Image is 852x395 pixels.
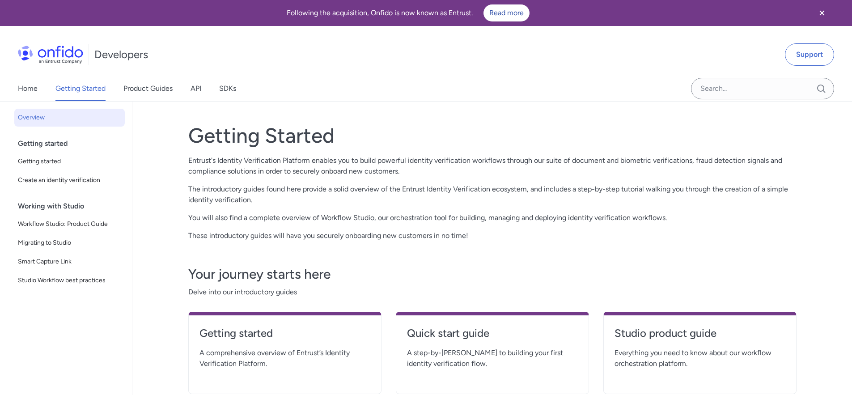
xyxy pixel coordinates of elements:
[199,348,370,369] span: A comprehensive overview of Entrust’s Identity Verification Platform.
[407,326,578,348] a: Quick start guide
[188,265,797,283] h3: Your journey starts here
[615,326,785,348] a: Studio product guide
[18,175,121,186] span: Create an identity verification
[188,230,797,241] p: These introductory guides will have you securely onboarding new customers in no time!
[123,76,173,101] a: Product Guides
[14,153,125,170] a: Getting started
[18,238,121,248] span: Migrating to Studio
[14,253,125,271] a: Smart Capture Link
[188,287,797,297] span: Delve into our introductory guides
[785,43,834,66] a: Support
[188,155,797,177] p: Entrust's Identity Verification Platform enables you to build powerful identity verification work...
[18,76,38,101] a: Home
[14,234,125,252] a: Migrating to Studio
[11,4,805,21] div: Following the acquisition, Onfido is now known as Entrust.
[18,219,121,229] span: Workflow Studio: Product Guide
[615,326,785,340] h4: Studio product guide
[805,2,839,24] button: Close banner
[691,78,834,99] input: Onfido search input field
[18,135,128,153] div: Getting started
[94,47,148,62] h1: Developers
[14,109,125,127] a: Overview
[18,256,121,267] span: Smart Capture Link
[191,76,201,101] a: API
[188,123,797,148] h1: Getting Started
[817,8,827,18] svg: Close banner
[18,197,128,215] div: Working with Studio
[407,348,578,369] span: A step-by-[PERSON_NAME] to building your first identity verification flow.
[188,184,797,205] p: The introductory guides found here provide a solid overview of the Entrust Identity Verification ...
[18,156,121,167] span: Getting started
[14,215,125,233] a: Workflow Studio: Product Guide
[219,76,236,101] a: SDKs
[14,272,125,289] a: Studio Workflow best practices
[615,348,785,369] span: Everything you need to know about our workflow orchestration platform.
[14,171,125,189] a: Create an identity verification
[199,326,370,340] h4: Getting started
[188,212,797,223] p: You will also find a complete overview of Workflow Studio, our orchestration tool for building, m...
[407,326,578,340] h4: Quick start guide
[18,112,121,123] span: Overview
[18,275,121,286] span: Studio Workflow best practices
[483,4,530,21] a: Read more
[18,46,83,64] img: Onfido Logo
[55,76,106,101] a: Getting Started
[199,326,370,348] a: Getting started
